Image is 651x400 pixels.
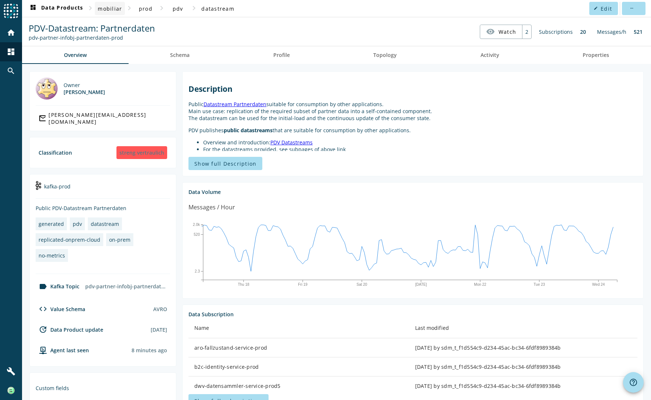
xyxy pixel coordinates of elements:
mat-icon: chevron_right [190,4,198,12]
div: pdv [73,220,82,227]
div: [PERSON_NAME] [64,89,105,96]
p: Public suitable for consumption by other applications. Main use case: replication of the required... [188,101,637,122]
div: Kafka Topic: pdv-partner-infobj-partnerdaten-prod [29,34,155,41]
div: Data Product update [36,325,103,334]
text: 2.0k [193,223,200,227]
span: datastream [201,5,234,12]
span: Edit [601,5,612,12]
td: [DATE] by sdm_t_f1d554c9-d234-45ac-bc34-6fdf8989384b [409,357,637,376]
text: 520 [194,233,200,237]
text: 2.3 [195,269,200,273]
span: Properties [583,53,609,58]
img: Bernhard Krenger [36,78,58,100]
p: PDV publishes that are suitable for consumption by other applications. [188,127,637,134]
button: mobiliar [95,2,125,15]
button: prod [134,2,157,15]
text: Fri 19 [298,282,307,287]
li: For the datastreams provided, see subpages of above link [203,146,637,153]
li: Overview and introduction: [203,139,637,146]
span: PDV-Datastream: Partnerdaten [29,22,155,34]
div: replicated-onprem-cloud [39,236,100,243]
div: generated [39,220,64,227]
button: pdv [166,2,190,15]
text: Thu 18 [238,282,249,287]
div: pdv-partner-infobj-partnerdaten-prod [82,280,170,293]
div: Classification [39,149,72,156]
div: on-prem [109,236,130,243]
mat-icon: chevron_right [125,4,134,12]
div: 521 [630,25,646,39]
h2: Description [188,84,637,94]
a: PDV Datastreams [270,139,313,146]
button: Edit [589,2,618,15]
span: Activity [481,53,499,58]
mat-icon: edit [594,6,598,10]
img: kafka-prod [36,181,41,190]
a: [PERSON_NAME][EMAIL_ADDRESS][DOMAIN_NAME] [36,112,170,125]
mat-icon: update [39,325,47,334]
mat-icon: dashboard [29,4,37,13]
button: datastream [198,2,237,15]
div: Owner [64,82,105,89]
span: pdv [173,5,183,12]
mat-icon: build [7,367,15,376]
mat-icon: code [39,304,47,313]
div: Data Subscription [188,311,637,318]
mat-icon: mail_outline [39,114,46,123]
div: Kafka Topic [36,282,79,291]
th: Name [188,318,409,338]
div: Agents typically reports every 15min to 1h [132,347,167,354]
text: Mon 22 [474,282,486,287]
div: b2c-identity-service-prod [194,363,403,371]
span: Show full Description [194,160,256,167]
div: aro-fallzustand-service-prod [194,344,403,352]
mat-icon: dashboard [7,47,15,56]
span: Overview [64,53,87,58]
button: Data Products [26,2,86,15]
div: 2 [522,25,531,39]
td: [DATE] by sdm_t_f1d554c9-d234-45ac-bc34-6fdf8989384b [409,338,637,357]
span: Data Products [29,4,83,13]
div: agent-env-prod [36,346,89,354]
button: Watch [480,25,522,38]
button: Show full Description [188,157,262,170]
text: Wed 24 [592,282,605,287]
text: Sat 20 [357,282,367,287]
div: Data Volume [188,188,637,195]
div: no-metrics [39,252,65,259]
div: Custom fields [36,385,170,392]
div: Messages/h [593,25,630,39]
mat-icon: search [7,66,15,75]
div: datastream [91,220,119,227]
mat-icon: chevron_right [157,4,166,12]
div: [PERSON_NAME][EMAIL_ADDRESS][DOMAIN_NAME] [48,111,167,125]
span: Profile [273,53,290,58]
span: Topology [373,53,397,58]
img: 8ef6eae738893911f7e6419249ab375e [7,387,15,394]
div: Subscriptions [535,25,576,39]
div: [DATE] [151,326,167,333]
text: Tue 23 [534,282,545,287]
div: Public PDV-Datastream Partnerdaten [36,205,170,212]
mat-icon: more_horiz [629,6,633,10]
mat-icon: chevron_right [86,4,95,12]
mat-icon: visibility [486,27,495,36]
div: AVRO [153,306,167,313]
span: Watch [499,25,516,38]
a: Datastream Partnerdaten [204,101,266,108]
div: kafka-prod [36,180,170,199]
strong: public datastreams [224,127,273,134]
span: Schema [170,53,190,58]
mat-icon: help_outline [629,378,638,387]
div: dwv-datensammler-service-prod5 [194,382,403,390]
span: prod [139,5,152,12]
div: Value Schema [36,304,85,313]
text: [DATE] [415,282,427,287]
div: 20 [576,25,590,39]
img: spoud-logo.svg [4,4,18,18]
div: streng vertraulich [116,146,167,159]
td: [DATE] by sdm_t_f1d554c9-d234-45ac-bc34-6fdf8989384b [409,376,637,396]
div: Messages / Hour [188,203,235,212]
mat-icon: home [7,28,15,37]
th: Last modified [409,318,637,338]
